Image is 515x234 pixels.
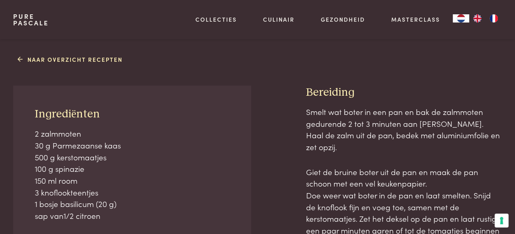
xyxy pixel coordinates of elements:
span: Ingrediënten [35,108,100,120]
button: Uw voorkeuren voor toestemming voor trackingtechnologieën [495,214,508,227]
a: Masterclass [391,15,440,24]
ul: Language list [469,14,502,22]
div: Language [453,14,469,22]
a: FR [486,14,502,22]
span: 1 [64,210,66,221]
a: Culinair [263,15,295,24]
a: Collecties [195,15,237,24]
a: Naar overzicht recepten [18,55,123,64]
a: PurePascale [13,13,49,26]
h3: Bereiding [306,85,502,100]
a: NL [453,14,469,22]
span: / [66,210,70,221]
a: Gezondheid [321,15,365,24]
p: Smelt wat boter in een pan en bak de zalmmoten gedurende 2 tot 3 minuten aan [PERSON_NAME]. Haal ... [306,106,502,153]
a: EN [469,14,486,22]
p: 2 zalmmoten 30 g Parmezaanse kaas 500 g kerstomaatjes 100 g spinazie 150 ml room 3 knoflookteentj... [35,128,229,222]
aside: Language selected: Nederlands [453,14,502,22]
